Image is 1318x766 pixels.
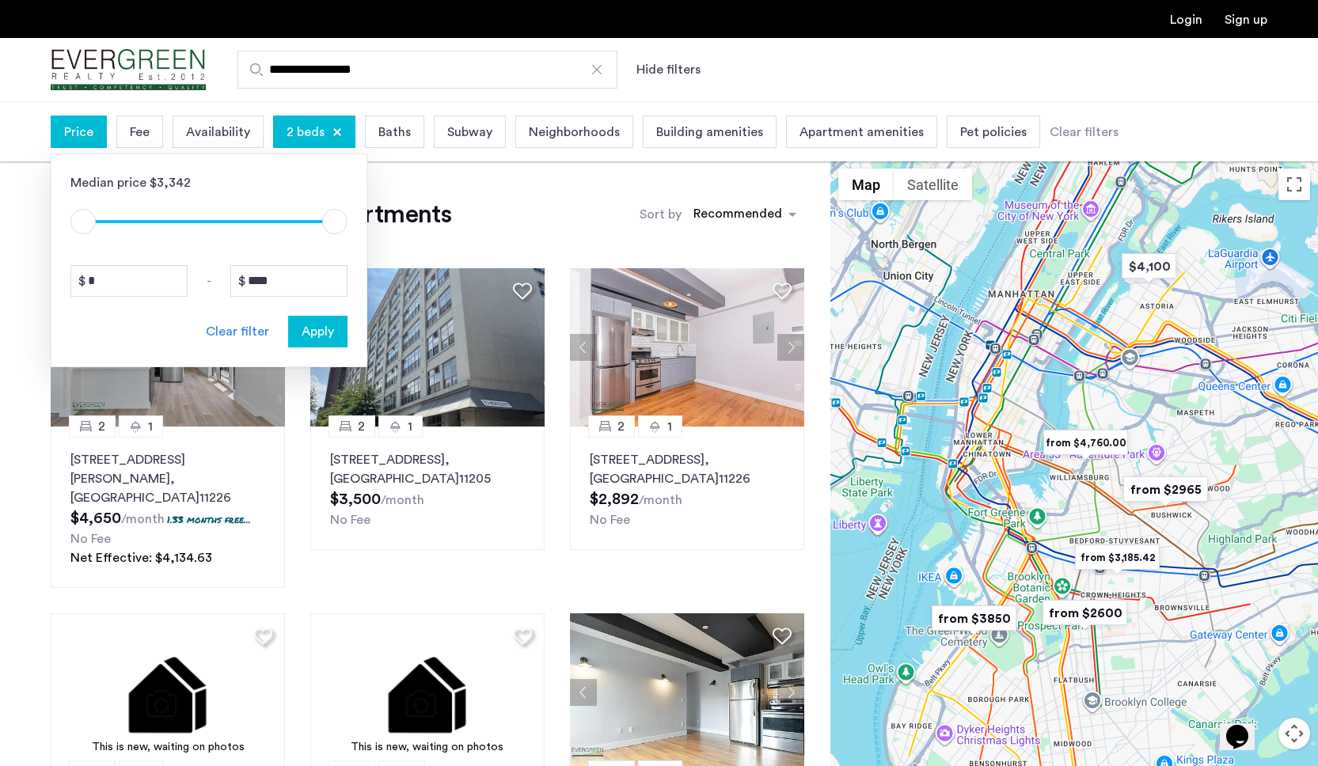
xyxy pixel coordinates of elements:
[1170,13,1202,26] a: Login
[186,123,250,142] span: Availability
[800,123,924,142] span: Apartment amenities
[230,265,348,297] input: Price to
[378,123,411,142] span: Baths
[288,316,348,347] button: button
[70,173,348,192] div: Median price $3,342
[206,322,269,341] div: Clear filter
[322,209,348,234] span: ngx-slider-max
[64,123,93,142] span: Price
[207,271,211,290] span: -
[447,123,492,142] span: Subway
[287,123,325,142] span: 2 beds
[302,322,334,341] span: Apply
[636,60,701,79] button: Show or hide filters
[70,220,348,223] ngx-slider: ngx-slider
[51,40,206,100] a: Cazamio Logo
[1050,123,1119,142] div: Clear filters
[1225,13,1267,26] a: Registration
[656,123,763,142] span: Building amenities
[51,40,206,100] img: logo
[70,265,188,297] input: Price from
[1220,703,1271,750] iframe: chat widget
[70,209,96,234] span: ngx-slider
[960,123,1027,142] span: Pet policies
[529,123,620,142] span: Neighborhoods
[130,123,150,142] span: Fee
[237,51,617,89] input: Apartment Search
